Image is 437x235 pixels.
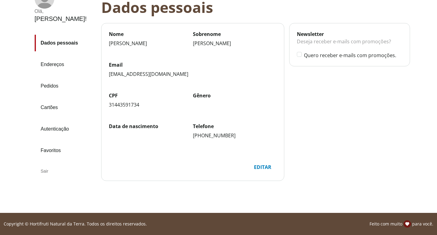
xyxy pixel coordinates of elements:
div: [PERSON_NAME] [193,40,277,47]
label: Sobrenome [193,31,277,37]
div: Newsletter [297,31,402,37]
div: Olá , [35,9,87,14]
label: Data de nascimento [109,123,193,130]
label: Email [109,61,277,68]
div: Deseja receber e-mails com promoções? [297,37,402,52]
label: Gênero [193,92,277,99]
p: Feito com muito para você. [370,220,433,228]
img: amor [404,220,411,228]
p: Copyright © Hortifruti Natural da Terra. Todos os direitos reservados. [4,221,147,227]
div: [EMAIL_ADDRESS][DOMAIN_NAME] [109,71,277,77]
div: Linha de sessão [2,220,435,228]
a: Cartões [35,99,96,116]
a: Favoritos [35,142,96,159]
button: Editar [249,161,277,173]
a: Dados pessoais [35,35,96,51]
label: Telefone [193,123,277,130]
a: Pedidos [35,78,96,94]
div: [PERSON_NAME] ! [35,15,87,22]
div: [PHONE_NUMBER] [193,132,277,139]
label: CPF [109,92,193,99]
div: [PERSON_NAME] [109,40,193,47]
div: 31443591734 [109,101,193,108]
label: Quero receber e-mails com promoções. [304,52,402,59]
div: Editar [249,161,276,173]
a: Endereços [35,56,96,73]
div: Sair [35,164,96,178]
label: Nome [109,31,193,37]
a: Autenticação [35,121,96,137]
